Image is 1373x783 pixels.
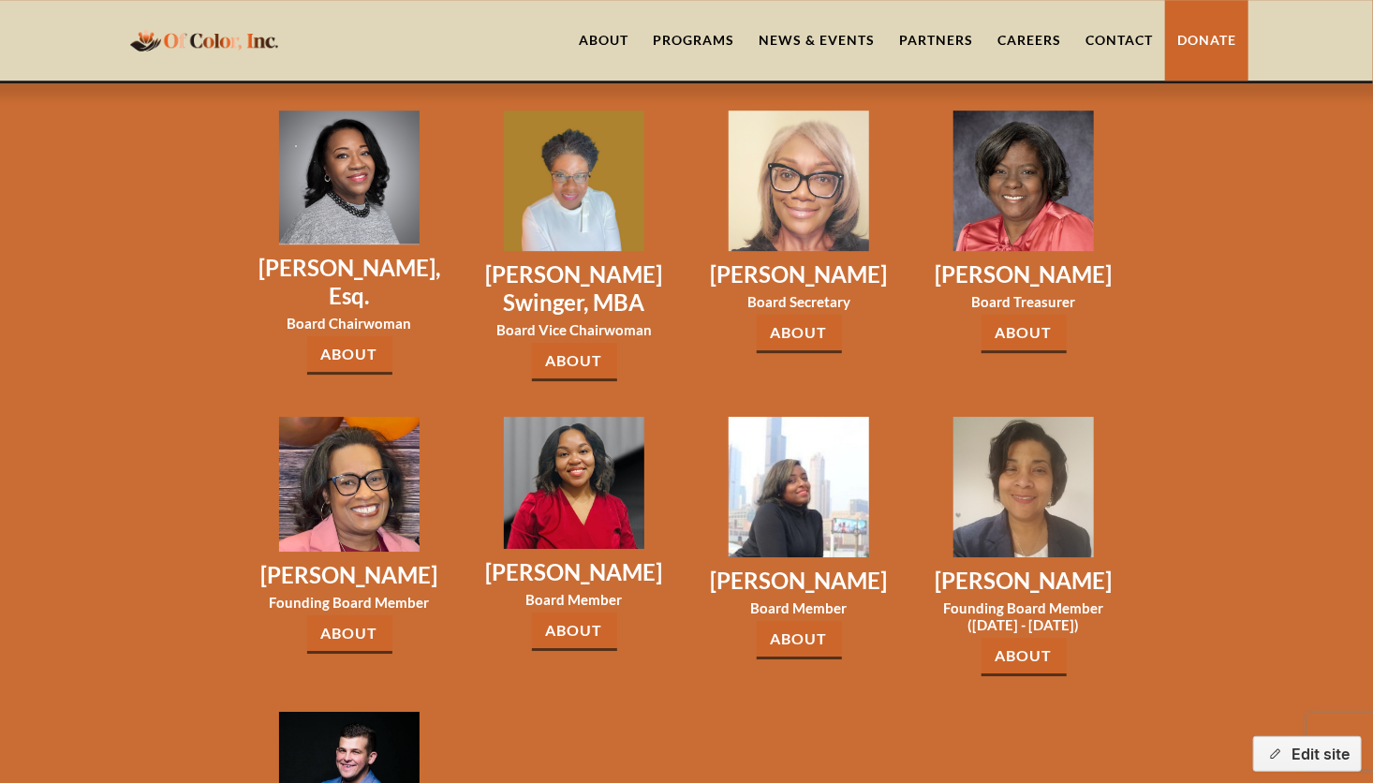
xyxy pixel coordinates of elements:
h3: [PERSON_NAME] [708,567,890,595]
h3: [PERSON_NAME] [258,561,440,589]
a: About [532,343,617,381]
h3: Board Member [708,599,890,616]
a: About [757,621,842,659]
h3: [PERSON_NAME] Swinger, MBA [483,260,665,317]
a: About [982,638,1067,676]
a: home [125,18,284,62]
h3: [PERSON_NAME] [933,567,1115,595]
h3: Board Treasurer [933,293,1115,310]
a: About [532,613,617,651]
h3: Founding Board Member ([DATE] - [DATE]) [933,599,1115,633]
h3: Board Chairwoman [258,315,440,332]
a: About [757,315,842,353]
a: About [307,615,392,654]
a: About [982,315,1067,353]
h3: [PERSON_NAME] [708,260,890,288]
div: Programs [653,31,734,50]
h3: [PERSON_NAME] [933,260,1115,288]
button: Edit site [1253,736,1362,772]
h3: Board Member [483,591,665,608]
h3: Founding Board Member [258,594,440,611]
h3: [PERSON_NAME] [483,558,665,586]
h3: Board Vice Chairwoman [483,321,665,338]
a: About [307,336,392,375]
h3: [PERSON_NAME], Esq. [258,254,440,310]
h3: Board Secretary [708,293,890,310]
